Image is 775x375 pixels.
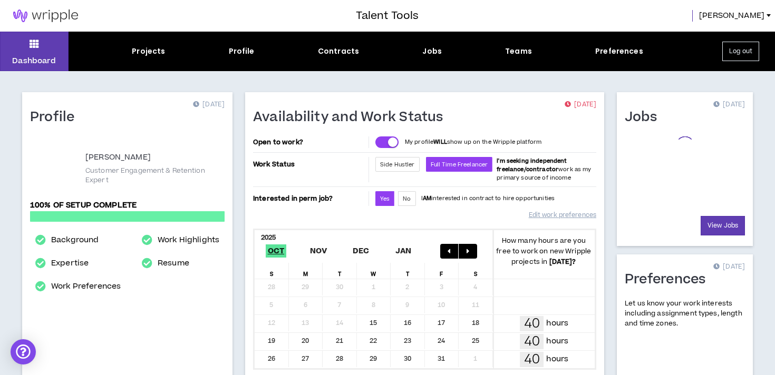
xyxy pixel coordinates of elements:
h1: Jobs [625,109,665,126]
p: [DATE] [713,100,745,110]
p: 100% of setup complete [30,200,225,211]
b: I'm seeking independent freelance/contractor [497,157,567,173]
p: [DATE] [193,100,225,110]
p: [DATE] [565,100,596,110]
a: Edit work preferences [529,206,596,224]
span: Nov [308,244,330,258]
span: Yes [380,195,390,203]
strong: WILL [433,138,447,146]
p: Interested in perm job? [253,191,366,206]
h1: Availability and Work Status [253,109,451,126]
p: Work Status [253,157,366,172]
span: No [403,195,411,203]
h3: Talent Tools [356,8,419,24]
a: Expertise [51,257,89,270]
h1: Preferences [625,271,714,288]
div: Teams [505,46,532,57]
p: Open to work? [253,138,366,146]
div: M [289,263,323,279]
div: Jobs [422,46,442,57]
p: Let us know your work interests including assignment types, length and time zones. [625,299,745,329]
div: S [255,263,289,279]
p: How many hours are you free to work on new Wripple projects in [493,235,595,267]
div: S [459,263,493,279]
p: My profile show up on the Wripple platform [405,138,541,146]
div: T [323,263,357,279]
a: Background [51,234,99,246]
div: T [391,263,425,279]
a: Work Preferences [51,280,121,293]
p: I interested in contract to hire opportunities [421,194,555,203]
strong: AM [423,194,431,202]
p: hours [546,318,568,329]
p: [DATE] [713,262,745,272]
a: Resume [158,257,189,270]
p: Dashboard [12,55,56,66]
b: [DATE] ? [549,257,576,267]
div: Contracts [318,46,359,57]
div: Open Intercom Messenger [11,339,36,364]
div: Olivia B. [30,144,77,192]
p: hours [546,353,568,365]
span: Dec [351,244,372,258]
span: Side Hustler [380,161,415,169]
span: [PERSON_NAME] [699,10,764,22]
div: Projects [132,46,165,57]
p: [PERSON_NAME] [85,151,151,164]
div: Profile [229,46,255,57]
p: Customer Engagement & Retention Expert [85,166,225,185]
div: F [425,263,459,279]
div: Preferences [595,46,643,57]
h1: Profile [30,109,83,126]
a: Work Highlights [158,234,219,246]
a: View Jobs [701,216,745,235]
div: W [357,263,391,279]
b: 2025 [261,233,276,242]
p: hours [546,335,568,347]
button: Log out [722,42,759,61]
span: work as my primary source of income [497,157,591,182]
span: Oct [266,244,287,258]
span: Jan [393,244,414,258]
